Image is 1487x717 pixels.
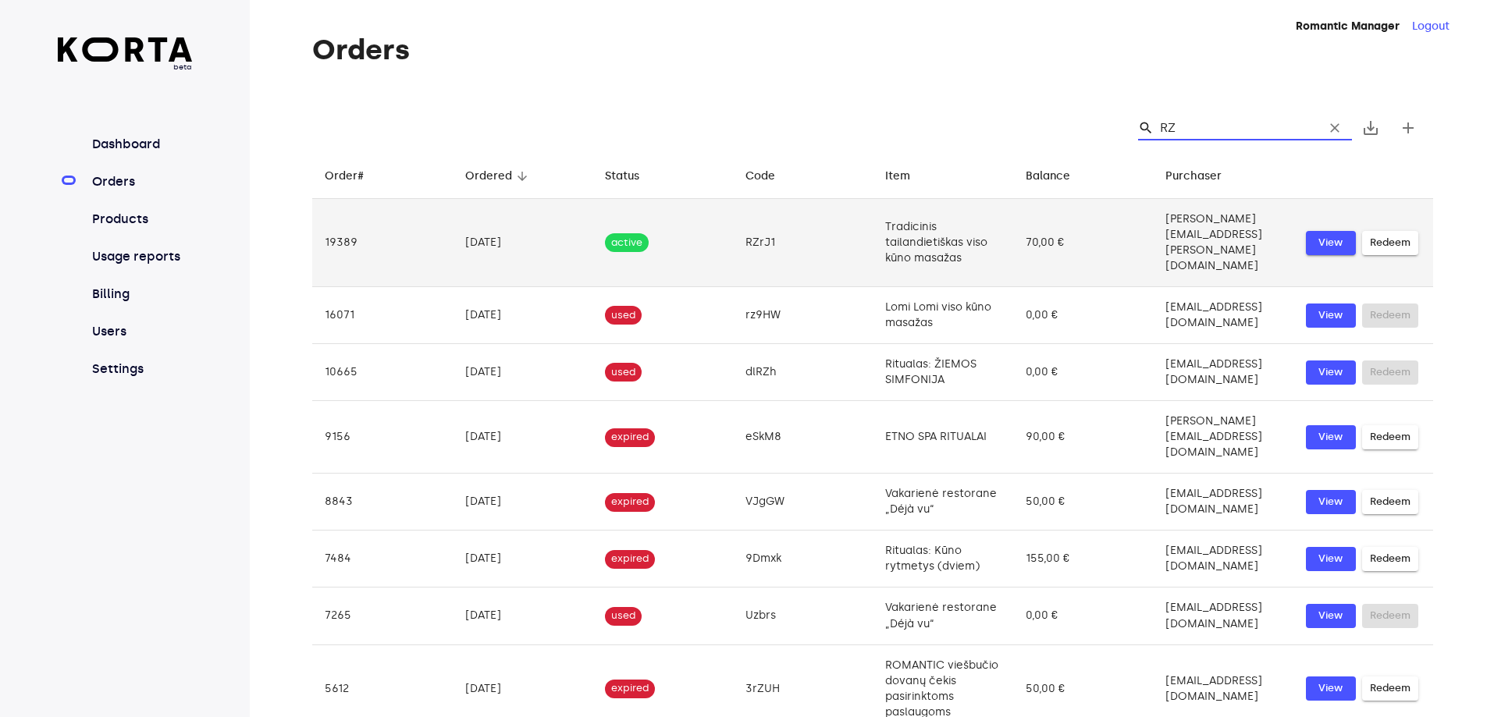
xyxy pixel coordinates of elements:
td: [DATE] [453,287,593,344]
span: used [605,365,642,380]
span: active [605,236,649,250]
span: clear [1327,120,1343,136]
span: Ordered [465,167,532,186]
span: expired [605,495,655,509]
td: eSkM8 [733,401,873,474]
span: View [1314,307,1348,325]
button: Create new gift card [1389,109,1427,147]
span: Redeem [1370,428,1411,446]
td: [DATE] [453,344,593,401]
td: 7484 [312,531,453,587]
td: Ritualas: Kūno rytmetys (dviem) [873,531,1013,587]
td: Vakarienė restorane „Déjà vu“ [873,474,1013,531]
td: 9156 [312,401,453,474]
button: View [1306,676,1356,701]
span: View [1314,607,1348,625]
td: [DATE] [453,199,593,287]
span: Item [885,167,930,186]
button: Redeem [1362,676,1418,701]
span: View [1314,364,1348,382]
td: [PERSON_NAME][EMAIL_ADDRESS][PERSON_NAME][DOMAIN_NAME] [1153,199,1293,287]
td: 9Dmxk [733,531,873,587]
button: Export [1352,109,1389,147]
span: Redeem [1370,234,1411,252]
span: View [1314,680,1348,697]
td: [EMAIL_ADDRESS][DOMAIN_NAME] [1153,474,1293,531]
span: Search [1138,120,1154,136]
button: View [1306,360,1356,385]
span: Redeem [1370,550,1411,568]
span: save_alt [1361,119,1380,137]
span: arrow_downward [515,169,529,183]
span: add [1399,119,1418,137]
td: Lomi Lomi viso kūno masažas [873,287,1013,344]
td: 0,00 € [1013,587,1154,644]
td: ETNO SPA RITUALAI [873,401,1013,474]
span: Purchaser [1165,167,1242,186]
button: Redeem [1362,425,1418,449]
span: Redeem [1370,680,1411,697]
td: 8843 [312,474,453,531]
td: 10665 [312,344,453,401]
span: beta [58,62,193,73]
a: View [1306,425,1356,449]
a: beta [58,37,193,73]
input: Search [1160,115,1311,140]
a: Usage reports [89,247,193,266]
div: Item [885,167,910,186]
td: [DATE] [453,401,593,474]
span: View [1314,493,1348,511]
td: [EMAIL_ADDRESS][DOMAIN_NAME] [1153,587,1293,644]
span: Redeem [1370,493,1411,511]
span: expired [605,552,655,566]
td: [DATE] [453,587,593,644]
div: Purchaser [1165,167,1222,186]
td: Ritualas: ŽIEMOS SIMFONIJA [873,344,1013,401]
td: Uzbrs [733,587,873,644]
a: Settings [89,360,193,378]
button: Redeem [1362,547,1418,571]
a: Dashboard [89,135,193,154]
button: View [1306,303,1356,328]
button: View [1306,490,1356,514]
td: [EMAIL_ADDRESS][DOMAIN_NAME] [1153,287,1293,344]
button: Logout [1412,19,1450,34]
td: [PERSON_NAME][EMAIL_ADDRESS][DOMAIN_NAME] [1153,401,1293,474]
td: [DATE] [453,531,593,587]
button: View [1306,604,1356,628]
td: [DATE] [453,474,593,531]
span: used [605,308,642,323]
td: Vakarienė restorane „Déjà vu“ [873,587,1013,644]
span: Order# [325,167,384,186]
div: Code [745,167,775,186]
td: [EMAIL_ADDRESS][DOMAIN_NAME] [1153,344,1293,401]
td: 70,00 € [1013,199,1154,287]
a: Users [89,322,193,341]
button: View [1306,231,1356,255]
span: Balance [1026,167,1090,186]
a: Orders [89,172,193,191]
td: [EMAIL_ADDRESS][DOMAIN_NAME] [1153,531,1293,587]
td: 0,00 € [1013,344,1154,401]
td: VJgGW [733,474,873,531]
td: rz9HW [733,287,873,344]
span: Status [605,167,660,186]
span: Code [745,167,795,186]
img: Korta [58,37,193,62]
span: expired [605,430,655,445]
button: View [1306,547,1356,571]
td: 0,00 € [1013,287,1154,344]
strong: Romantic Manager [1296,20,1400,33]
div: Ordered [465,167,512,186]
a: Products [89,210,193,229]
td: dlRZh [733,344,873,401]
span: View [1314,550,1348,568]
td: 50,00 € [1013,474,1154,531]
